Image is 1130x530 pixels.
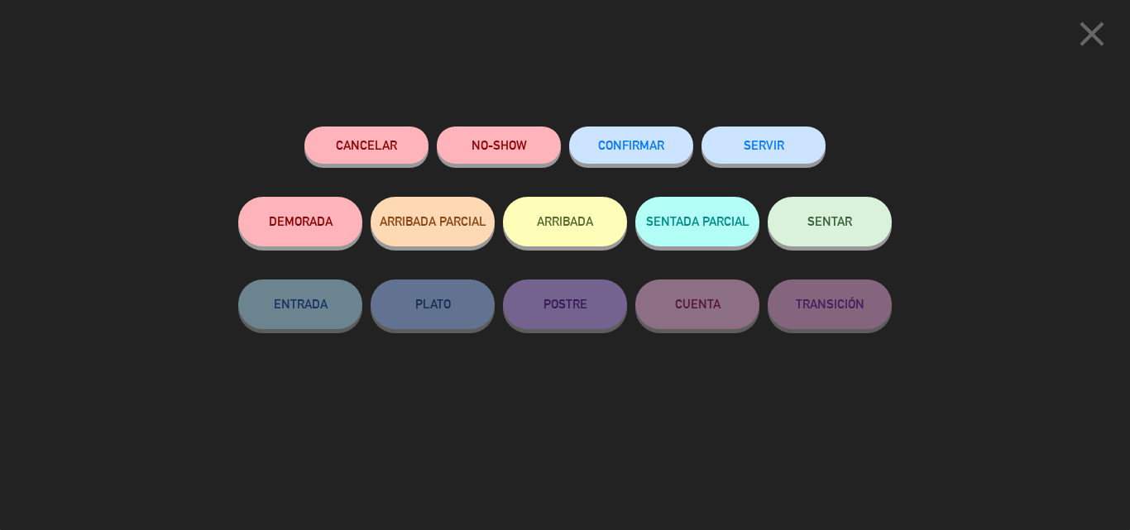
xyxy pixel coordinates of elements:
[371,197,495,246] button: ARRIBADA PARCIAL
[238,197,362,246] button: DEMORADA
[503,197,627,246] button: ARRIBADA
[371,279,495,329] button: PLATO
[1066,12,1118,61] button: close
[598,138,664,152] span: CONFIRMAR
[701,127,826,164] button: SERVIR
[768,279,892,329] button: TRANSICIÓN
[503,279,627,329] button: POSTRE
[768,197,892,246] button: SENTAR
[635,279,759,329] button: CUENTA
[1071,13,1113,55] i: close
[437,127,561,164] button: NO-SHOW
[635,197,759,246] button: SENTADA PARCIAL
[569,127,693,164] button: CONFIRMAR
[238,279,362,329] button: ENTRADA
[380,214,486,228] span: ARRIBADA PARCIAL
[807,214,852,228] span: SENTAR
[304,127,429,164] button: Cancelar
